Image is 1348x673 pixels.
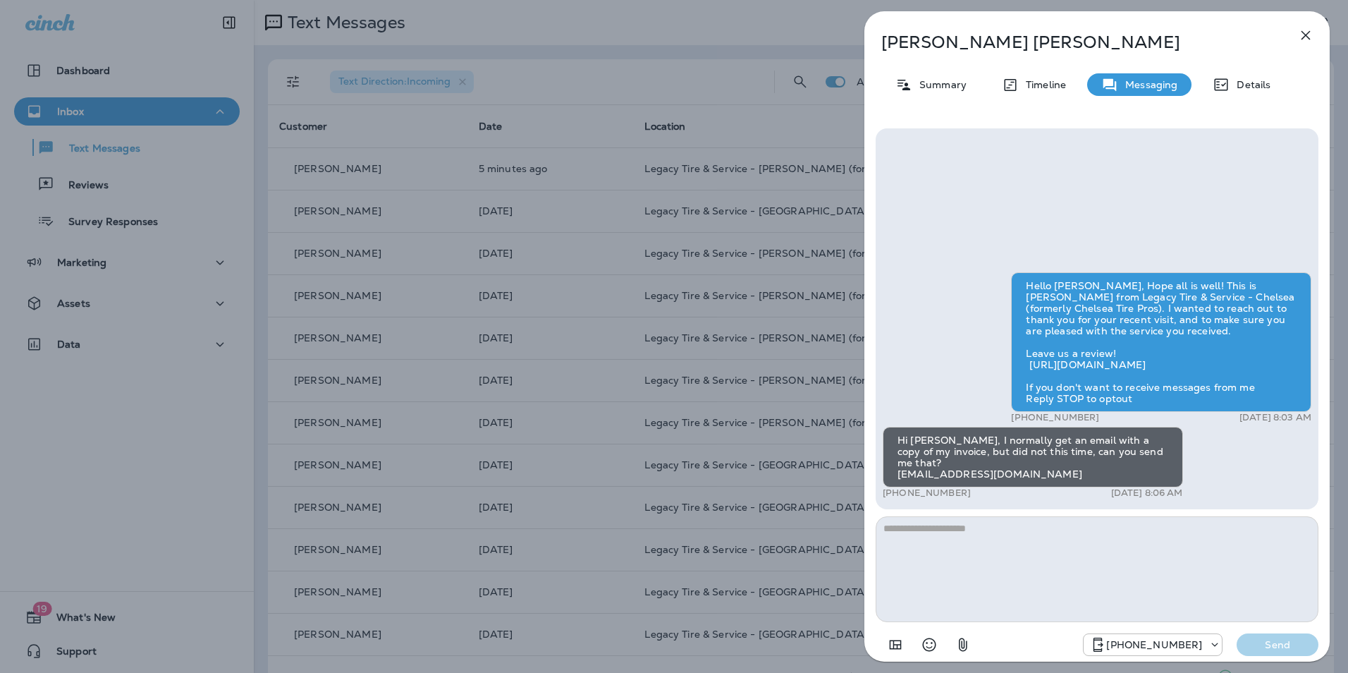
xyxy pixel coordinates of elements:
[1019,79,1066,90] p: Timeline
[1230,79,1270,90] p: Details
[1239,412,1311,423] p: [DATE] 8:03 AM
[1011,412,1099,423] p: [PHONE_NUMBER]
[915,631,943,659] button: Select an emoji
[912,79,967,90] p: Summary
[1084,636,1222,653] div: +1 (205) 606-2088
[881,631,909,659] button: Add in a premade template
[1118,79,1177,90] p: Messaging
[1106,639,1202,650] p: [PHONE_NUMBER]
[883,487,971,499] p: [PHONE_NUMBER]
[881,32,1266,52] p: [PERSON_NAME] [PERSON_NAME]
[1011,272,1311,412] div: Hello [PERSON_NAME], Hope all is well! This is [PERSON_NAME] from Legacy Tire & Service - Chelsea...
[883,427,1183,487] div: Hi [PERSON_NAME], I normally get an email with a copy of my invoice, but did not this time, can y...
[1111,487,1183,499] p: [DATE] 8:06 AM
